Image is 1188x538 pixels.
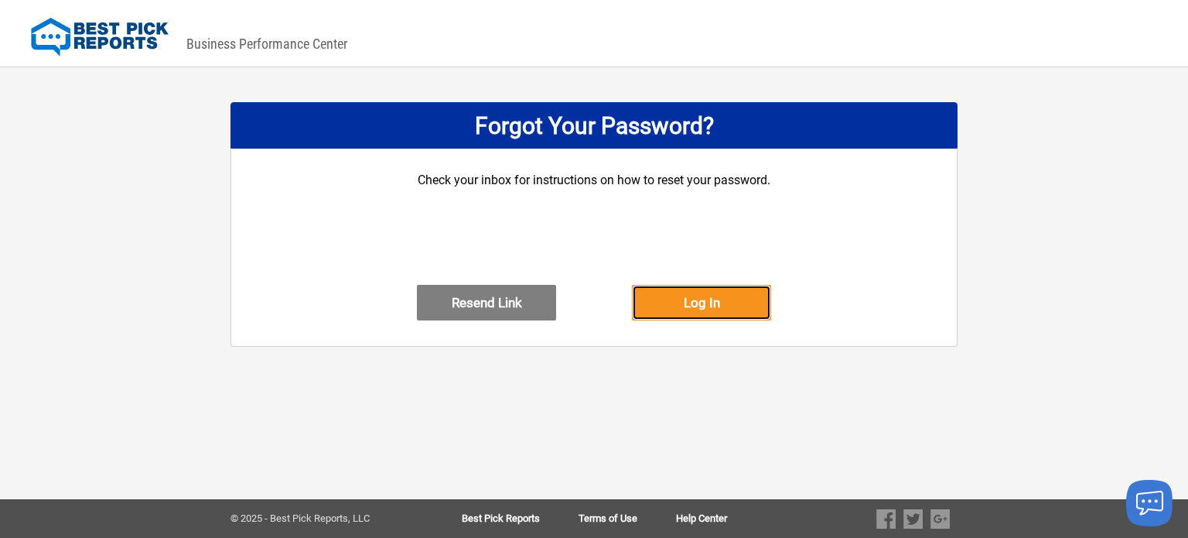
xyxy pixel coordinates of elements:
img: Best Pick Reports Logo [31,18,169,57]
div: © 2025 - Best Pick Reports, LLC [230,513,412,524]
a: Best Pick Reports [462,513,579,524]
a: Terms of Use [579,513,676,524]
div: Forgot Your Password? [230,102,958,149]
button: Launch chat [1126,480,1173,526]
button: Log In [632,285,771,320]
div: Check your inbox for instructions on how to reset your password. [417,172,771,285]
a: Help Center [676,513,727,524]
button: Resend Link [417,285,556,320]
